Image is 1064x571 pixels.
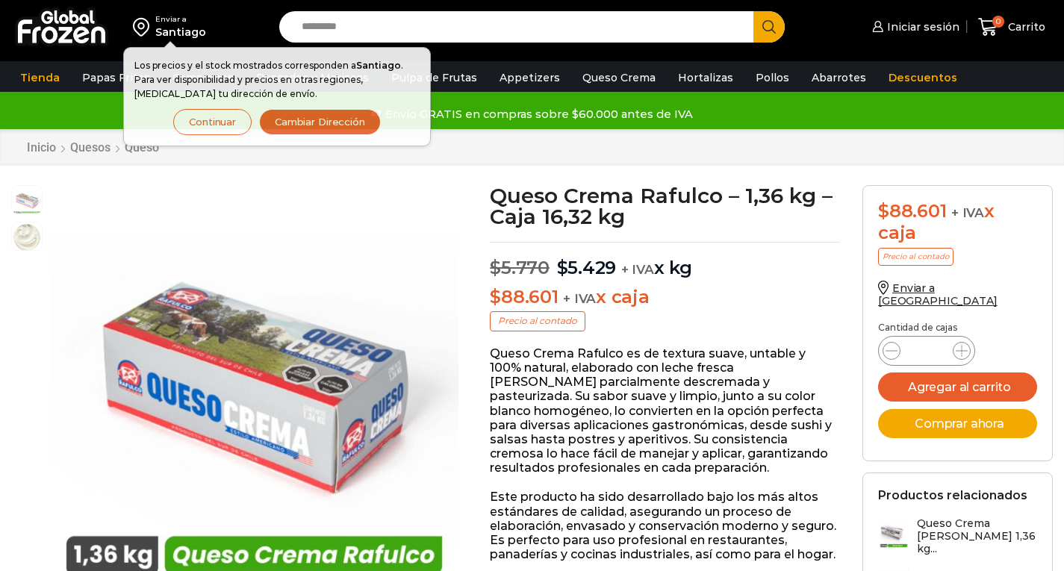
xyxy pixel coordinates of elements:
span: queso-crema [12,186,42,216]
a: Quesos [69,140,111,155]
a: Pulpa de Frutas [384,63,485,92]
span: + IVA [563,291,596,306]
a: Enviar a [GEOGRAPHIC_DATA] [878,281,998,308]
button: Search button [753,11,785,43]
h2: Productos relacionados [878,488,1027,502]
button: Continuar [173,109,252,135]
div: x caja [878,201,1037,244]
span: Carrito [1004,19,1045,34]
a: Queso Crema [PERSON_NAME] 1,36 kg... [878,517,1037,562]
p: x caja [490,287,840,308]
span: $ [878,200,889,222]
bdi: 88.601 [878,200,946,222]
input: Product quantity [912,340,941,361]
nav: Breadcrumb [26,140,160,155]
a: 0 Carrito [974,10,1049,45]
a: Appetizers [492,63,567,92]
bdi: 88.601 [490,286,558,308]
a: Iniciar sesión [868,12,959,42]
a: Pollos [748,63,797,92]
bdi: 5.429 [557,257,617,278]
span: + IVA [951,205,984,220]
button: Comprar ahora [878,409,1037,438]
a: Hortalizas [671,63,741,92]
span: + IVA [621,262,654,277]
span: $ [557,257,568,278]
p: Este producto ha sido desarrollado bajo los más altos estándares de calidad, asegurando un proces... [490,490,840,561]
p: Cantidad de cajas [878,322,1037,333]
a: Papas Fritas [75,63,158,92]
img: address-field-icon.svg [133,14,155,40]
p: Los precios y el stock mostrados corresponden a . Para ver disponibilidad y precios en otras regi... [134,58,420,102]
button: Agregar al carrito [878,372,1037,402]
h3: Queso Crema [PERSON_NAME] 1,36 kg... [917,517,1037,555]
strong: Santiago [356,60,401,71]
a: Queso [124,140,160,155]
a: Descuentos [881,63,965,92]
button: Cambiar Dirección [259,109,381,135]
p: Queso Crema Rafulco es de textura suave, untable y 100% natural, elaborado con leche fresca [PERS... [490,346,840,475]
h1: Queso Crema Rafulco – 1,36 kg – Caja 16,32 kg [490,185,840,227]
p: Precio al contado [878,248,953,266]
a: Inicio [26,140,57,155]
p: Precio al contado [490,311,585,331]
span: Iniciar sesión [883,19,959,34]
span: $ [490,286,501,308]
div: Enviar a [155,14,206,25]
a: Queso Crema [575,63,663,92]
span: queso-crema [12,222,42,252]
p: x kg [490,242,840,279]
span: 0 [992,16,1004,28]
a: Abarrotes [804,63,874,92]
bdi: 5.770 [490,257,550,278]
a: Tienda [13,63,67,92]
div: Santiago [155,25,206,40]
span: $ [490,257,501,278]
